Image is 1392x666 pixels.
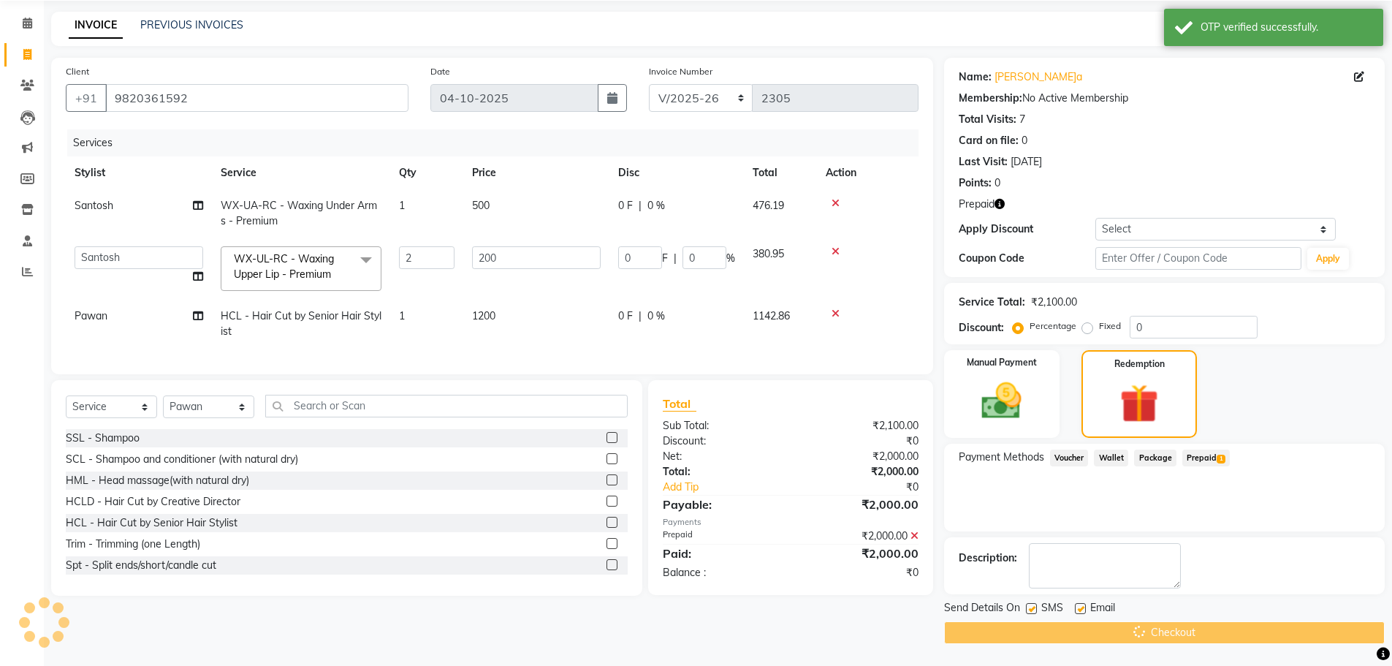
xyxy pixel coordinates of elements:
div: Card on file: [959,133,1019,148]
div: ₹2,000.00 [791,464,929,480]
div: Services [67,129,929,156]
span: 1 [399,309,405,322]
label: Date [430,65,450,78]
button: +91 [66,84,107,112]
div: Apply Discount [959,222,1096,237]
span: 1 [399,199,405,212]
div: Coupon Code [959,251,1096,266]
span: 0 F [618,309,633,324]
div: [DATE] [1011,154,1042,170]
span: 0 % [647,198,665,213]
input: Search or Scan [265,395,628,417]
div: ₹0 [814,480,929,495]
label: Manual Payment [967,356,1037,369]
div: Total Visits: [959,112,1016,127]
label: Percentage [1030,319,1076,333]
label: Fixed [1099,319,1121,333]
span: HCL - Hair Cut by Senior Hair Stylist [221,309,381,338]
span: 1 [1217,455,1225,463]
div: HCL - Hair Cut by Senior Hair Stylist [66,515,237,531]
div: Membership: [959,91,1022,106]
div: Paid: [652,545,791,562]
span: % [726,251,735,266]
span: 380.95 [753,247,784,260]
a: PREVIOUS INVOICES [140,18,243,31]
div: Trim - Trimming (one Length) [66,537,200,552]
span: | [639,309,642,324]
div: Spt - Split ends/short/candle cut [66,558,216,573]
div: Balance : [652,565,791,580]
div: No Active Membership [959,91,1370,106]
div: Service Total: [959,295,1025,310]
div: Net: [652,449,791,464]
div: ₹2,000.00 [791,449,929,464]
label: Invoice Number [649,65,712,78]
span: Package [1134,450,1176,466]
span: | [674,251,677,266]
span: Wallet [1094,450,1128,466]
div: OTP verified successfully. [1201,20,1372,35]
a: x [331,268,338,281]
input: Enter Offer / Coupon Code [1095,247,1301,270]
div: Discount: [959,320,1004,336]
div: 0 [994,175,1000,191]
button: Apply [1307,248,1349,270]
div: SSL - Shampoo [66,431,140,446]
div: Name: [959,69,992,85]
span: Email [1090,600,1115,618]
div: Payable: [652,496,791,513]
div: ₹0 [791,565,929,580]
div: Total: [652,464,791,480]
span: | [639,198,642,213]
div: Discount: [652,434,791,449]
span: 500 [472,199,490,212]
div: 7 [1019,112,1025,127]
div: ₹2,000.00 [791,496,929,513]
div: ₹2,100.00 [1031,295,1077,310]
label: Client [66,65,89,78]
a: Add Tip [652,480,813,495]
span: SMS [1041,600,1063,618]
span: Total [663,396,696,412]
div: HCLD - Hair Cut by Creative Director [66,494,240,510]
a: [PERSON_NAME]a [994,69,1082,85]
span: WX-UL-RC - Waxing Upper Lip - Premium [234,252,334,281]
span: 476.19 [753,199,784,212]
img: _cash.svg [969,378,1034,424]
div: ₹2,000.00 [791,529,929,544]
div: ₹2,000.00 [791,545,929,562]
div: SCL - Shampoo and conditioner (with natural dry) [66,452,298,467]
span: Prepaid [959,197,994,212]
th: Qty [390,156,463,189]
div: HML - Head massage(with natural dry) [66,473,249,488]
span: Send Details On [944,600,1020,618]
th: Total [744,156,817,189]
th: Disc [609,156,744,189]
div: Description: [959,550,1017,566]
span: Voucher [1050,450,1089,466]
span: Pawan [75,309,107,322]
div: Payments [663,516,918,529]
div: Sub Total: [652,418,791,434]
div: ₹2,100.00 [791,418,929,434]
input: Search by Name/Mobile/Email/Code [105,84,408,112]
div: 0 [1022,133,1027,148]
span: Santosh [75,199,113,212]
label: Redemption [1114,357,1165,371]
div: ₹0 [791,434,929,449]
span: Payment Methods [959,450,1044,465]
span: Prepaid [1182,450,1230,466]
th: Price [463,156,609,189]
span: 0 F [618,198,633,213]
th: Action [817,156,919,189]
th: Stylist [66,156,212,189]
span: 1200 [472,309,495,322]
div: Prepaid [652,529,791,544]
a: INVOICE [69,12,123,39]
img: _gift.svg [1108,379,1171,428]
span: 0 % [647,309,665,324]
div: Last Visit: [959,154,1008,170]
span: F [662,251,668,266]
span: WX-UA-RC - Waxing Under Arms - Premium [221,199,377,227]
th: Service [212,156,390,189]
